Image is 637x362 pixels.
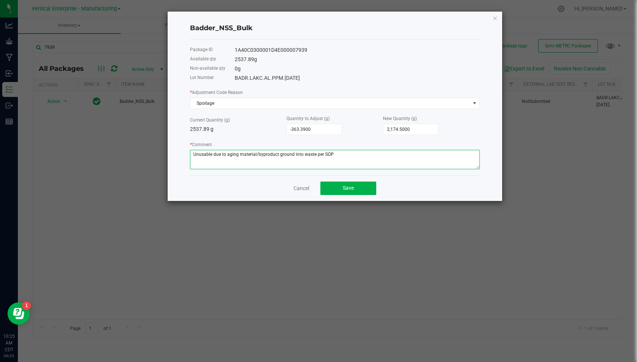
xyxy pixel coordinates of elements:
[190,74,214,81] label: Lot Number
[383,124,438,135] input: 0
[190,117,230,123] label: Current Quantity (g)
[7,302,30,325] iframe: Resource center
[190,46,213,53] label: Package ID
[190,141,212,148] label: Comment
[190,23,480,33] h4: Badder_NSS_Bulk
[235,65,480,73] div: 0
[190,56,216,62] label: Available qty
[294,185,309,192] a: Cancel
[383,115,417,122] label: New Quantity (g)
[320,182,376,195] button: Save
[287,124,342,135] input: 0
[190,65,225,72] label: Non-available qty
[190,89,243,96] label: Adjustment Code Reason
[286,115,330,122] label: Quantity to Adjust (g)
[190,98,470,108] span: Spoilage
[254,56,257,62] span: g
[22,301,31,310] iframe: Resource center unread badge
[238,66,241,72] span: g
[190,125,286,133] p: 2537.89 g
[343,185,354,191] span: Save
[235,56,480,63] div: 2537.89
[235,74,480,82] div: BADR.LAKC.AL.PPM.[DATE]
[235,46,480,54] div: 1A40C0300001D4E000007939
